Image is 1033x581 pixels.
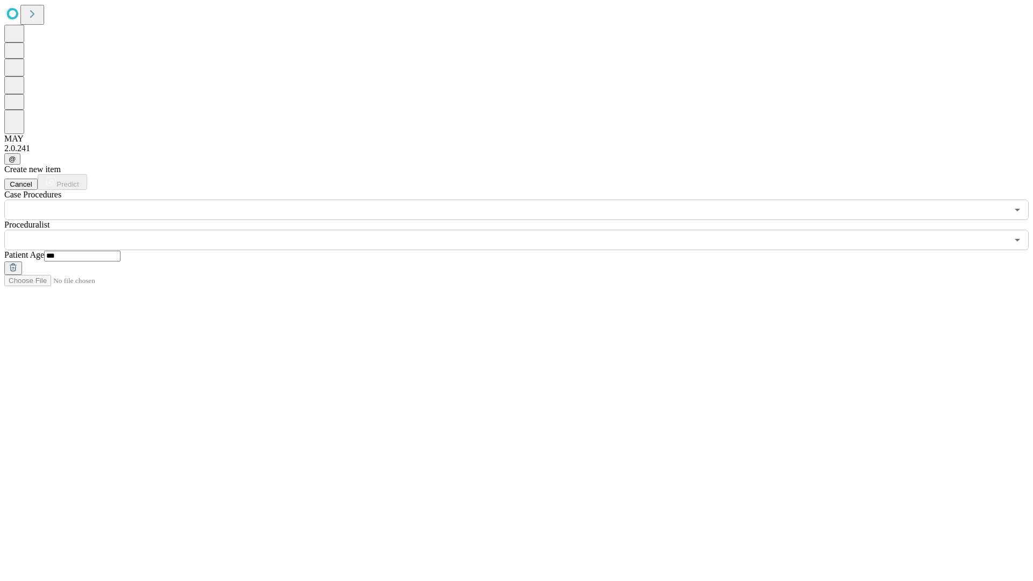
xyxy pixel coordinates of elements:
div: MAY [4,134,1029,144]
span: Predict [56,180,79,188]
div: 2.0.241 [4,144,1029,153]
span: @ [9,155,16,163]
button: Cancel [4,179,38,190]
button: @ [4,153,20,165]
button: Open [1010,202,1025,217]
button: Open [1010,232,1025,247]
span: Cancel [10,180,32,188]
span: Proceduralist [4,220,49,229]
span: Scheduled Procedure [4,190,61,199]
span: Create new item [4,165,61,174]
span: Patient Age [4,250,44,259]
button: Predict [38,174,87,190]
